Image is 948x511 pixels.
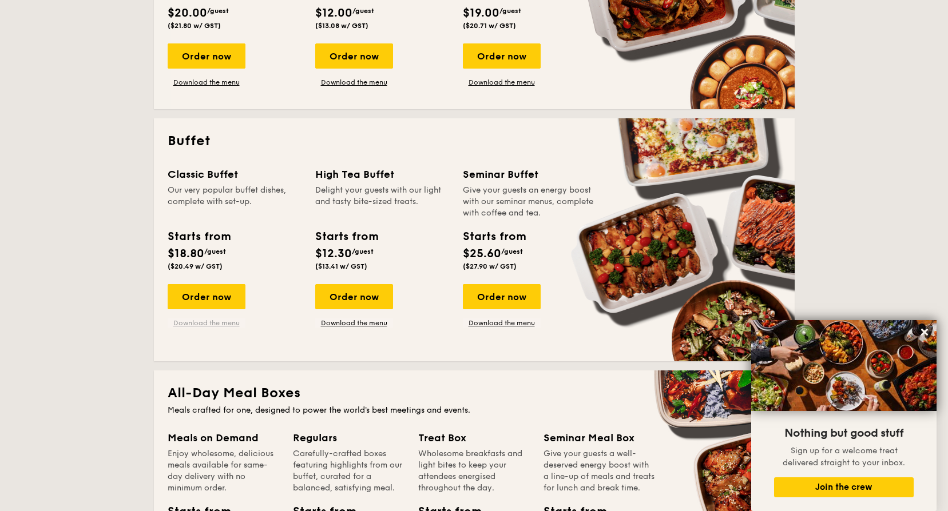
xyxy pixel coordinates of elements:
[463,262,517,270] span: ($27.90 w/ GST)
[293,448,404,494] div: Carefully-crafted boxes featuring highlights from our buffet, curated for a balanced, satisfying ...
[463,318,541,328] a: Download the menu
[463,284,541,309] div: Order now
[315,247,352,261] span: $12.30
[168,318,245,328] a: Download the menu
[463,43,541,69] div: Order now
[501,247,523,255] span: /guest
[315,262,367,270] span: ($13.41 w/ GST)
[352,7,374,15] span: /guest
[168,430,279,446] div: Meals on Demand
[168,78,245,87] a: Download the menu
[315,185,449,219] div: Delight your guests with our light and tasty bite-sized treats.
[168,22,221,30] span: ($21.80 w/ GST)
[168,284,245,309] div: Order now
[463,228,525,245] div: Starts from
[315,318,393,328] a: Download the menu
[168,43,245,69] div: Order now
[784,426,903,440] span: Nothing but good stuff
[207,7,229,15] span: /guest
[168,228,230,245] div: Starts from
[418,448,530,494] div: Wholesome breakfasts and light bites to keep your attendees energised throughout the day.
[315,166,449,182] div: High Tea Buffet
[315,228,378,245] div: Starts from
[315,43,393,69] div: Order now
[315,78,393,87] a: Download the menu
[168,405,781,416] div: Meals crafted for one, designed to power the world's best meetings and events.
[352,247,374,255] span: /guest
[168,132,781,150] h2: Buffet
[463,185,597,219] div: Give your guests an energy boost with our seminar menus, complete with coffee and tea.
[463,166,597,182] div: Seminar Buffet
[315,284,393,309] div: Order now
[544,430,655,446] div: Seminar Meal Box
[783,446,905,468] span: Sign up for a welcome treat delivered straight to your inbox.
[544,448,655,494] div: Give your guests a well-deserved energy boost with a line-up of meals and treats for lunch and br...
[204,247,226,255] span: /guest
[463,22,516,30] span: ($20.71 w/ GST)
[168,448,279,494] div: Enjoy wholesome, delicious meals available for same-day delivery with no minimum order.
[774,477,914,497] button: Join the crew
[315,6,352,20] span: $12.00
[168,262,223,270] span: ($20.49 w/ GST)
[315,22,368,30] span: ($13.08 w/ GST)
[463,6,499,20] span: $19.00
[463,247,501,261] span: $25.60
[499,7,521,15] span: /guest
[168,384,781,402] h2: All-Day Meal Boxes
[168,166,302,182] div: Classic Buffet
[293,430,404,446] div: Regulars
[168,6,207,20] span: $20.00
[463,78,541,87] a: Download the menu
[418,430,530,446] div: Treat Box
[915,323,934,341] button: Close
[168,185,302,219] div: Our very popular buffet dishes, complete with set-up.
[168,247,204,261] span: $18.80
[751,320,937,411] img: DSC07876-Edit02-Large.jpeg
